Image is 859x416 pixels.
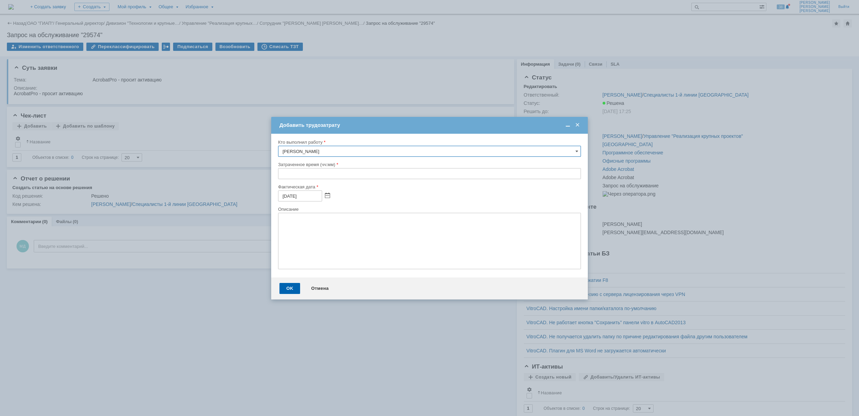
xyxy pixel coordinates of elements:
[278,185,580,189] div: Фактическая дата
[278,162,580,167] div: Затраченное время (чч:мм)
[574,122,581,128] span: Закрыть
[564,122,571,128] span: Свернуть (Ctrl + M)
[279,122,581,128] div: Добавить трудозатрату
[278,140,580,144] div: Кто выполнил работу
[278,207,580,211] div: Описание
